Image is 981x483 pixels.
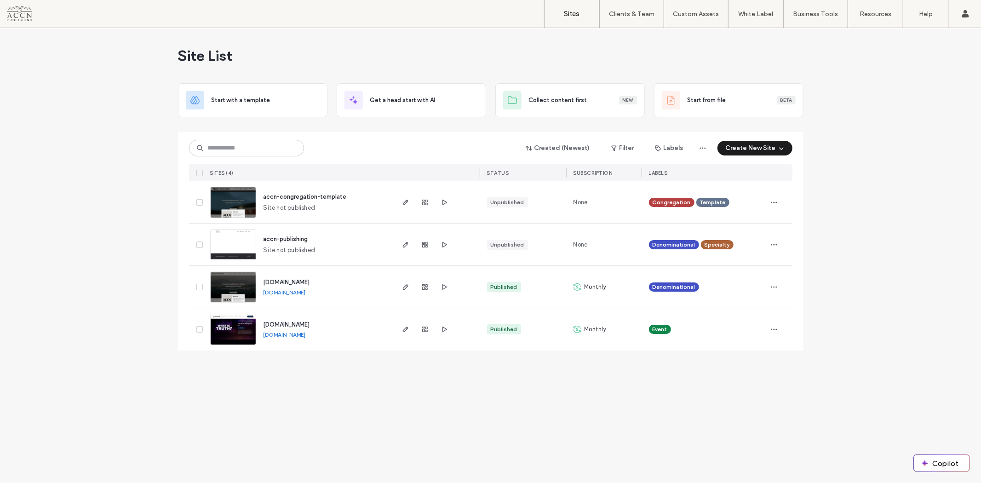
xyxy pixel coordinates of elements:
span: Template [700,198,726,207]
label: Clients & Team [609,10,654,18]
span: None [574,198,588,207]
label: Sites [564,10,580,18]
span: Site not published [264,203,316,213]
a: accn-congregation-template [264,193,347,200]
span: SITES (4) [210,170,234,176]
div: New [619,96,637,104]
span: Denominational [653,283,695,291]
span: Start with a template [212,96,270,105]
div: Unpublished [491,241,524,249]
div: Published [491,283,517,291]
label: Business Tools [793,10,838,18]
span: Get a head start with AI [370,96,436,105]
span: Start from file [688,96,726,105]
div: Get a head start with AI [337,83,486,117]
a: [DOMAIN_NAME] [264,279,310,286]
button: Create New Site [717,141,792,155]
button: Filter [602,141,643,155]
span: Monthly [585,325,607,334]
label: Help [919,10,933,18]
span: Specialty [705,241,730,249]
span: Monthly [585,282,607,292]
span: Congregation [653,198,691,207]
span: STATUS [487,170,509,176]
label: Resources [860,10,891,18]
a: [DOMAIN_NAME] [264,289,306,296]
span: Site not published [264,246,316,255]
span: Collect content first [529,96,587,105]
span: LABELS [649,170,668,176]
label: Custom Assets [673,10,719,18]
div: Collect content firstNew [495,83,645,117]
span: Help [21,6,40,15]
div: Beta [777,96,796,104]
span: Denominational [653,241,695,249]
a: [DOMAIN_NAME] [264,321,310,328]
button: Copilot [914,455,970,471]
div: Start with a template [178,83,327,117]
span: Event [653,325,667,333]
label: White Label [739,10,774,18]
span: SUBSCRIPTION [574,170,613,176]
span: Site List [178,46,233,65]
div: Published [491,325,517,333]
span: None [574,240,588,249]
a: [DOMAIN_NAME] [264,331,306,338]
div: Unpublished [491,198,524,207]
a: accn-publishing [264,236,308,242]
button: Labels [647,141,692,155]
div: Start from fileBeta [654,83,803,117]
button: Created (Newest) [518,141,598,155]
